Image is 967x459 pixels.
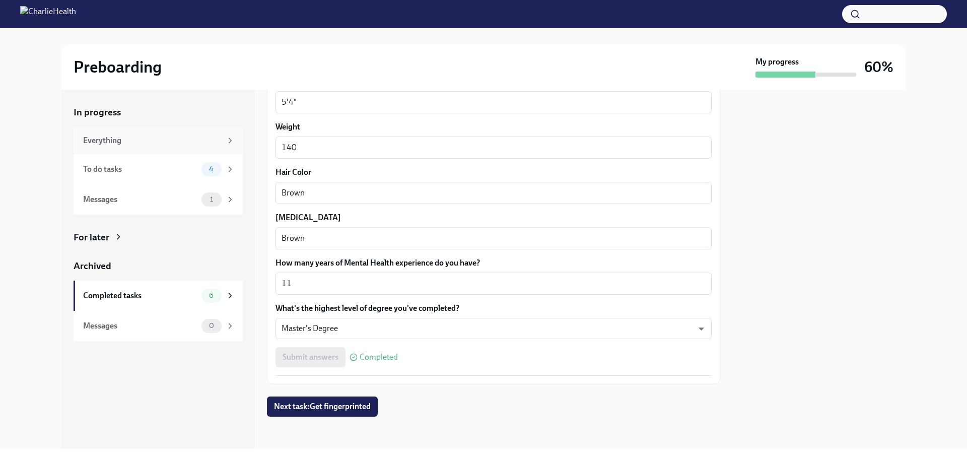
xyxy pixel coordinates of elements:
[275,212,712,223] label: [MEDICAL_DATA]
[74,127,243,154] a: Everything
[275,121,712,133] label: Weight
[275,257,712,269] label: How many years of Mental Health experience do you have?
[282,232,706,244] textarea: Brown
[83,290,197,301] div: Completed tasks
[203,292,220,299] span: 6
[274,402,371,412] span: Next task : Get fingerprinted
[204,195,219,203] span: 1
[203,322,220,330] span: 0
[275,167,712,178] label: Hair Color
[203,165,220,173] span: 4
[20,6,76,22] img: CharlieHealth
[755,56,799,68] strong: My progress
[282,96,706,108] textarea: 5'4"
[282,278,706,290] textarea: 11
[282,187,706,199] textarea: Brown
[74,231,243,244] a: For later
[74,106,243,119] a: In progress
[74,311,243,341] a: Messages0
[74,259,243,273] a: Archived
[83,135,222,146] div: Everything
[83,164,197,175] div: To do tasks
[83,320,197,332] div: Messages
[74,231,109,244] div: For later
[360,353,398,361] span: Completed
[74,184,243,215] a: Messages1
[275,303,712,314] label: What's the highest level of degree you've completed?
[74,154,243,184] a: To do tasks4
[83,194,197,205] div: Messages
[267,397,378,417] button: Next task:Get fingerprinted
[74,281,243,311] a: Completed tasks6
[74,57,162,77] h2: Preboarding
[282,142,706,154] textarea: 140
[275,318,712,339] div: Master's Degree
[864,58,893,76] h3: 60%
